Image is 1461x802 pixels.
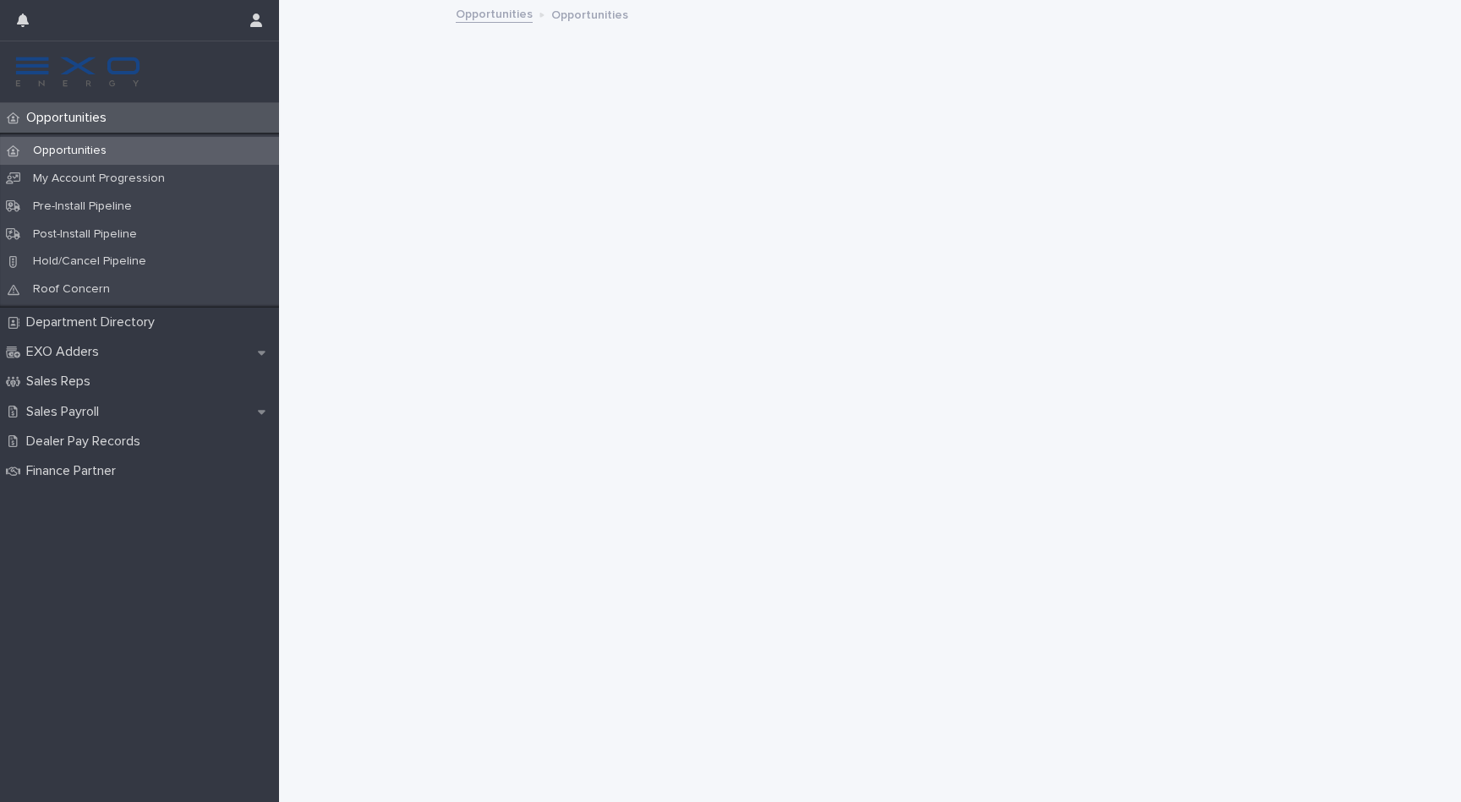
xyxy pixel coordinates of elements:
p: Roof Concern [19,282,123,297]
p: Dealer Pay Records [19,434,154,450]
p: Hold/Cancel Pipeline [19,254,160,269]
img: FKS5r6ZBThi8E5hshIGi [14,55,142,89]
p: Sales Payroll [19,404,112,420]
p: Opportunities [19,144,120,158]
p: EXO Adders [19,344,112,360]
p: Finance Partner [19,463,129,479]
p: Sales Reps [19,374,104,390]
a: Opportunities [456,3,533,23]
p: Pre-Install Pipeline [19,199,145,214]
p: My Account Progression [19,172,178,186]
p: Department Directory [19,314,168,330]
p: Opportunities [551,4,628,23]
p: Post-Install Pipeline [19,227,150,242]
p: Opportunities [19,110,120,126]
